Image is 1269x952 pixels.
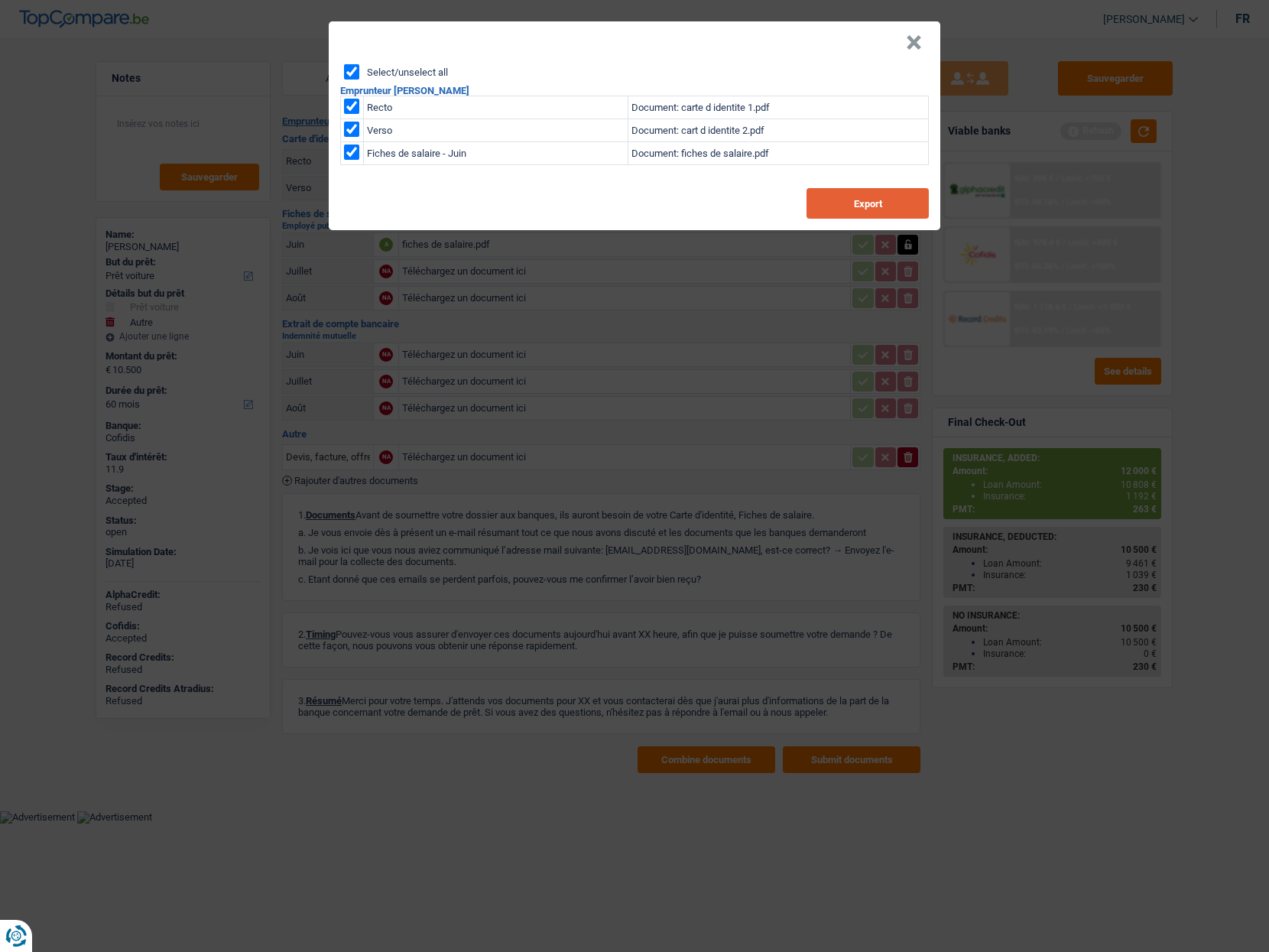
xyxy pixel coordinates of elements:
button: Close [906,35,922,50]
td: Fiches de salaire - Juin [364,142,628,165]
td: Document: carte d identite 1.pdf [628,96,929,119]
td: Verso [364,119,628,142]
h2: Emprunteur [PERSON_NAME] [340,86,929,96]
td: Recto [364,96,628,119]
td: Document: cart d identite 2.pdf [628,119,929,142]
button: Export [807,188,929,219]
label: Select/unselect all [367,67,448,77]
td: Document: fiches de salaire.pdf [628,142,929,165]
